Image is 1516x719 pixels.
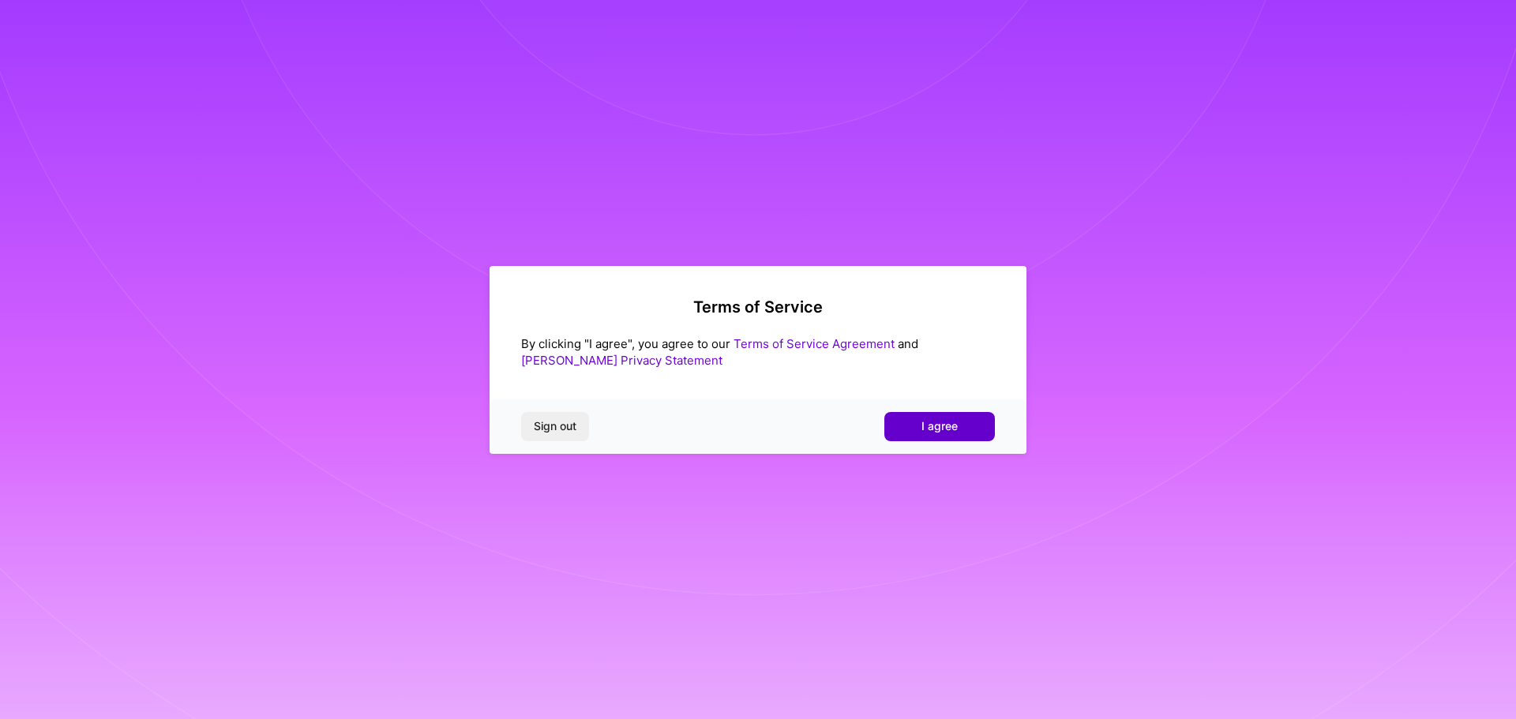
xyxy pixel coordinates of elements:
[521,335,995,369] div: By clicking "I agree", you agree to our and
[521,412,589,440] button: Sign out
[521,298,995,316] h2: Terms of Service
[884,412,995,440] button: I agree
[921,418,958,434] span: I agree
[521,353,722,368] a: [PERSON_NAME] Privacy Statement
[734,336,895,351] a: Terms of Service Agreement
[534,418,576,434] span: Sign out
